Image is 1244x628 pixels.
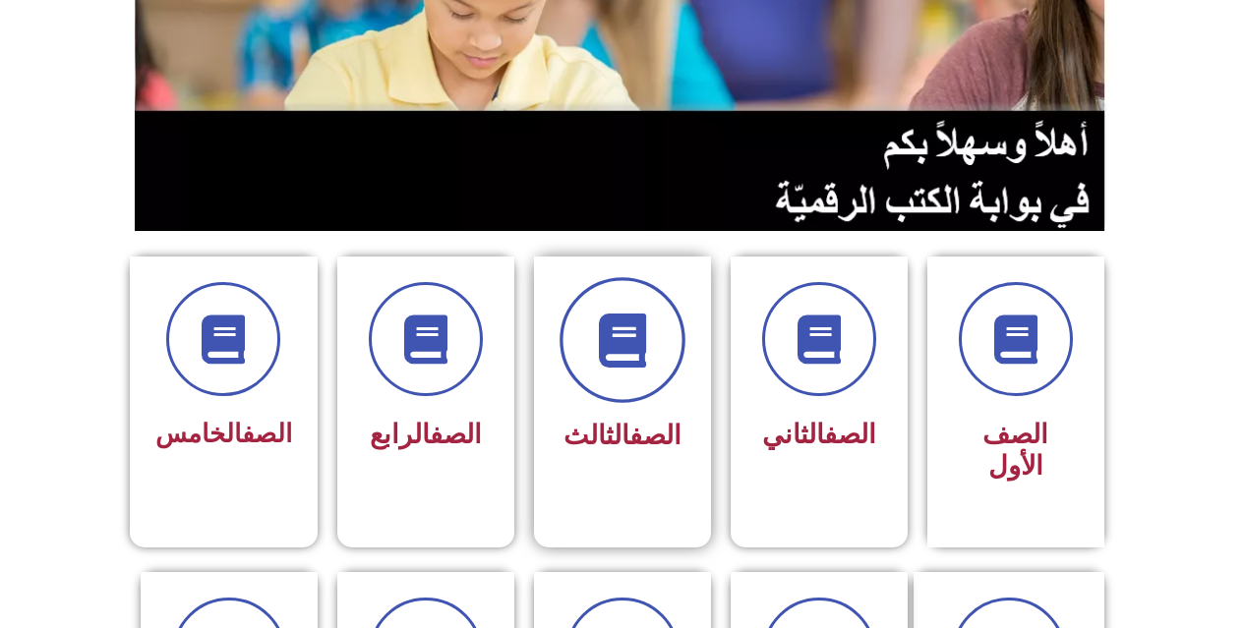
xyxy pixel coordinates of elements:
span: الرابع [370,419,482,450]
a: الصف [629,420,681,451]
span: الصف الأول [982,419,1048,482]
a: الصف [242,419,292,448]
span: الخامس [155,419,292,448]
a: الصف [824,419,876,450]
span: الثاني [762,419,876,450]
a: الصف [430,419,482,450]
span: الثالث [563,420,681,451]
